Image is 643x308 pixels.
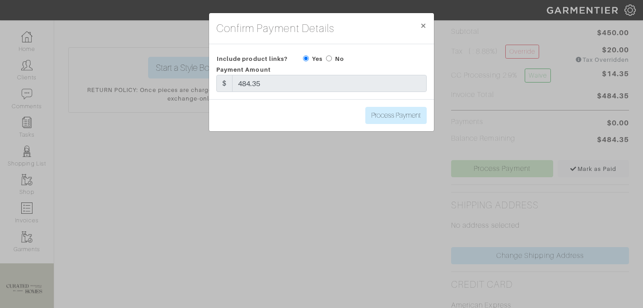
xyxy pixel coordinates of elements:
[217,52,288,65] span: Include product links?
[216,66,271,73] span: Payment Amount
[335,55,344,63] label: No
[216,20,334,37] h4: Confirm Payment Details
[312,55,322,63] label: Yes
[216,75,233,92] div: $
[365,107,427,124] input: Process Payment
[420,19,427,32] span: ×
